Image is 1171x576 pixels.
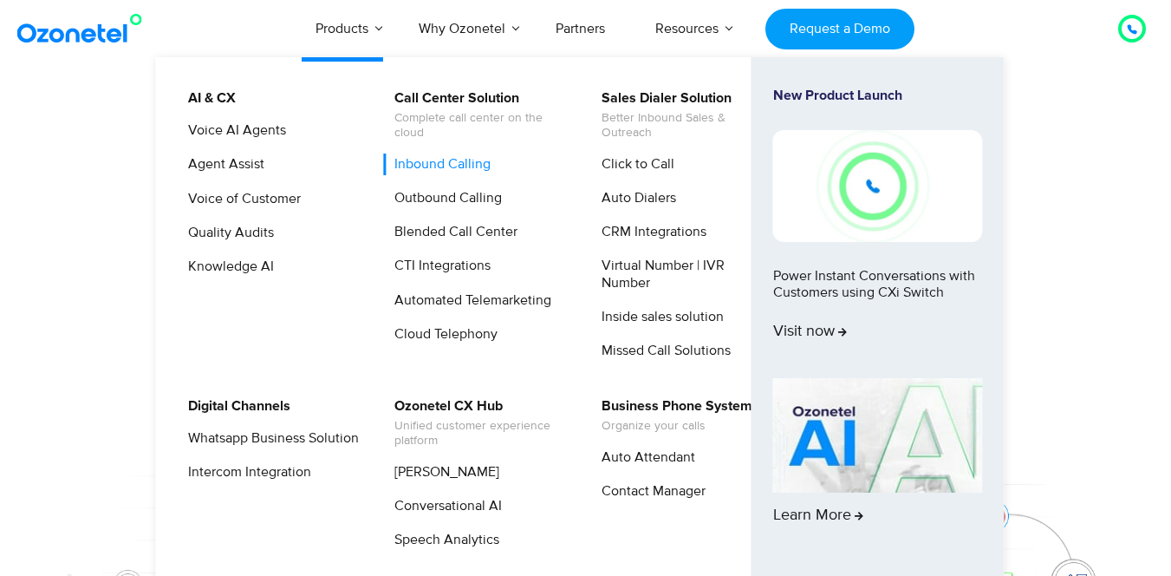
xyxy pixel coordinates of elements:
[394,419,565,448] span: Unified customer experience platform
[383,290,554,311] a: Automated Telemarketing
[383,187,504,209] a: Outbound Calling
[590,187,679,209] a: Auto Dialers
[773,378,983,555] a: Learn More
[383,255,493,277] a: CTI Integrations
[773,378,983,493] img: AI
[590,447,698,468] a: Auto Attendant
[590,306,726,328] a: Inside sales solution
[383,324,500,345] a: Cloud Telephony
[177,461,314,483] a: Intercom Integration
[44,155,1128,239] div: Customer Experiences
[383,495,504,517] a: Conversational AI
[590,255,775,293] a: Virtual Number | IVR Number
[44,110,1128,166] div: Orchestrate Intelligent
[177,88,238,109] a: AI & CX
[590,221,709,243] a: CRM Integrations
[773,323,847,342] span: Visit now
[177,428,361,449] a: Whatsapp Business Solution
[44,239,1128,259] div: Turn every conversation into a growth engine for your enterprise.
[602,111,772,141] span: Better Inbound Sales & Outreach
[177,396,293,417] a: Digital Channels
[383,461,502,483] a: [PERSON_NAME]
[177,188,303,210] a: Voice of Customer
[590,88,775,143] a: Sales Dialer SolutionBetter Inbound Sales & Outreach
[383,154,493,175] a: Inbound Calling
[773,507,863,526] span: Learn More
[602,419,752,434] span: Organize your calls
[590,396,755,436] a: Business Phone SystemOrganize your calls
[177,222,276,244] a: Quality Audits
[590,154,677,175] a: Click to Call
[394,111,565,141] span: Complete call center on the cloud
[177,154,267,175] a: Agent Assist
[765,9,914,49] a: Request a Demo
[383,88,568,143] a: Call Center SolutionComplete call center on the cloud
[383,221,520,243] a: Blended Call Center
[590,340,733,362] a: Missed Call Solutions
[383,396,568,451] a: Ozonetel CX HubUnified customer experience platform
[773,130,983,241] img: New-Project-17.png
[177,256,276,278] a: Knowledge AI
[383,529,502,551] a: Speech Analytics
[773,88,983,371] a: New Product LaunchPower Instant Conversations with Customers using CXi SwitchVisit now
[590,481,708,502] a: Contact Manager
[177,120,289,141] a: Voice AI Agents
